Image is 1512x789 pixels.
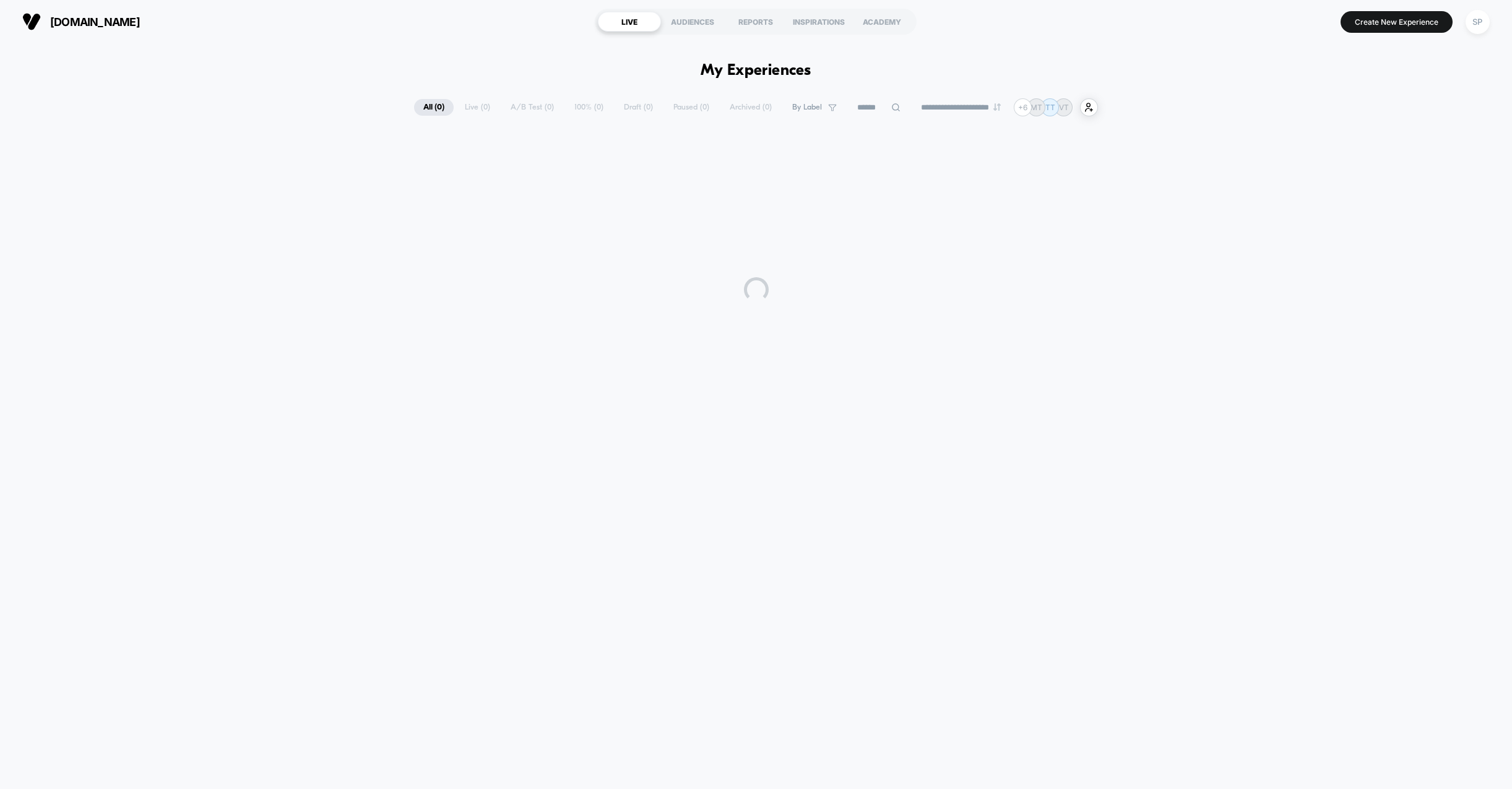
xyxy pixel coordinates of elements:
div: LIVE [598,12,661,32]
div: REPORTS [724,12,787,32]
p: VT [1059,103,1069,112]
button: SP [1462,9,1493,35]
div: + 6 [1014,98,1032,116]
button: Create New Experience [1341,11,1453,33]
div: SP [1466,10,1490,34]
p: MT [1030,103,1042,112]
span: All ( 0 ) [414,99,454,116]
button: [DOMAIN_NAME] [19,12,144,32]
div: INSPIRATIONS [787,12,850,32]
img: end [993,103,1001,111]
div: AUDIENCES [661,12,724,32]
h1: My Experiences [701,62,811,80]
img: Visually logo [22,12,41,31]
div: ACADEMY [850,12,914,32]
span: By Label [792,103,822,112]
p: TT [1045,103,1055,112]
span: [DOMAIN_NAME] [50,15,140,28]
